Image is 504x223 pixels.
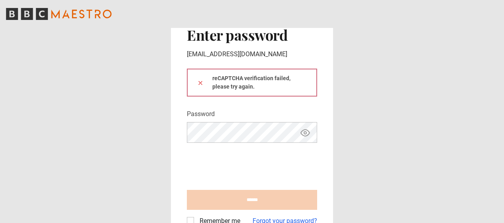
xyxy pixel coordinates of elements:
label: Password [187,109,215,119]
button: Show password [298,126,312,140]
svg: BBC Maestro [6,8,112,20]
div: reCAPTCHA verification failed, please try again. [187,69,317,97]
p: [EMAIL_ADDRESS][DOMAIN_NAME] [187,49,317,59]
h2: Enter password [187,26,317,43]
iframe: reCAPTCHA [187,149,308,180]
